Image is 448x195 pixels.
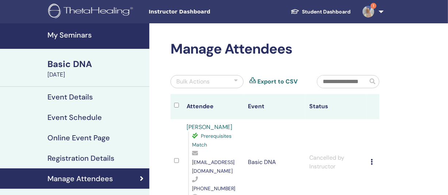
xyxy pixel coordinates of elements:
span: 1 [371,3,376,9]
a: Export to CSV [257,77,298,86]
div: [DATE] [47,70,145,79]
span: Prerequisites Match [192,133,231,148]
h4: Manage Attendees [47,174,113,183]
h4: Registration Details [47,154,114,163]
a: [PERSON_NAME] [187,123,232,131]
div: Basic DNA [47,58,145,70]
h4: Event Details [47,93,93,101]
th: Status [306,94,367,119]
span: [EMAIL_ADDRESS][DOMAIN_NAME] [192,159,235,174]
h4: Online Event Page [47,133,110,142]
div: Bulk Actions [176,77,210,86]
h2: Manage Attendees [171,41,379,58]
img: default.jpg [363,6,374,17]
a: Student Dashboard [285,5,357,19]
img: logo.png [48,4,135,20]
a: Basic DNA[DATE] [43,58,149,79]
h4: Event Schedule [47,113,102,122]
th: Event [244,94,306,119]
th: Attendee [183,94,244,119]
span: Instructor Dashboard [149,8,258,16]
h4: My Seminars [47,31,145,39]
span: [PHONE_NUMBER] [192,185,236,192]
img: graduation-cap-white.svg [291,8,299,15]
